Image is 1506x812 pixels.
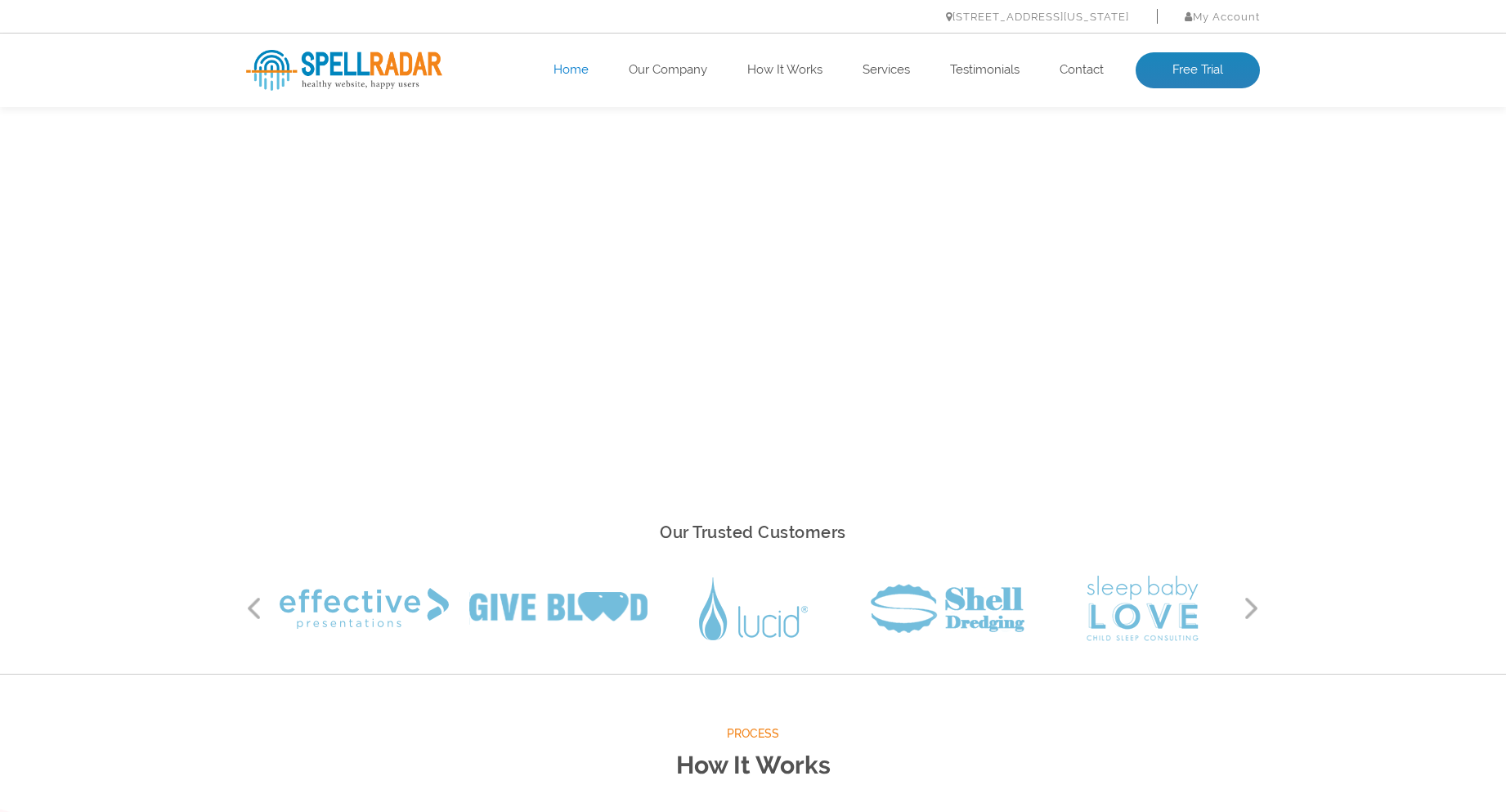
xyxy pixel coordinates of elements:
[246,596,262,621] button: Previous
[280,588,449,629] img: Effective
[699,577,808,640] img: Lucid
[469,592,648,625] img: Give Blood
[246,744,1260,787] h2: How It Works
[246,518,1260,547] h2: Our Trusted Customers
[871,584,1024,633] img: Shell Dredging
[1244,596,1260,621] button: Next
[1087,576,1199,641] img: Sleep Baby Love
[246,724,1260,744] span: Process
